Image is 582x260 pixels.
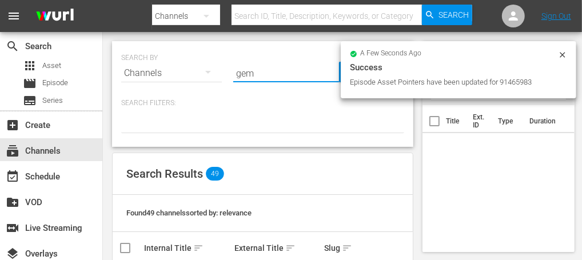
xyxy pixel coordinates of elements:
p: Search Filters: [121,98,404,108]
span: a few seconds ago [361,49,422,58]
img: ans4CAIJ8jUAAAAAAAAAAAAAAAAAAAAAAAAgQb4GAAAAAAAAAAAAAAAAAAAAAAAAJMjXAAAAAAAAAAAAAAAAAAAAAAAAgAT5G... [27,3,82,30]
span: Episode [42,77,68,89]
button: Search [422,5,472,25]
span: Schedule [6,170,19,183]
span: Series [23,94,37,107]
div: External Title [234,241,321,255]
span: Create [6,118,19,132]
th: Type [492,105,523,137]
span: menu [7,9,21,23]
button: Search [339,62,400,82]
span: VOD [6,195,19,209]
div: Channels [121,57,222,89]
div: Success [350,61,567,74]
span: Asset [42,60,61,71]
a: Sign Out [541,11,571,21]
div: Slug [324,241,410,255]
span: 49 [206,167,224,181]
span: Found 49 channels sorted by: relevance [126,209,252,217]
span: Search [439,5,469,25]
span: sort [342,243,352,253]
span: Asset [23,59,37,73]
span: Series [42,95,63,106]
span: Search [6,39,19,53]
span: Episode [23,77,37,90]
span: Live Streaming [6,221,19,235]
span: Search Results [126,167,203,181]
span: Channels [6,144,19,158]
span: sort [285,243,296,253]
th: Title [447,105,467,137]
th: Ext. ID [467,105,492,137]
div: Episode Asset Pointers have been updated for 91465983 [350,77,555,88]
div: Internal Title [144,241,230,255]
span: sort [193,243,204,253]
